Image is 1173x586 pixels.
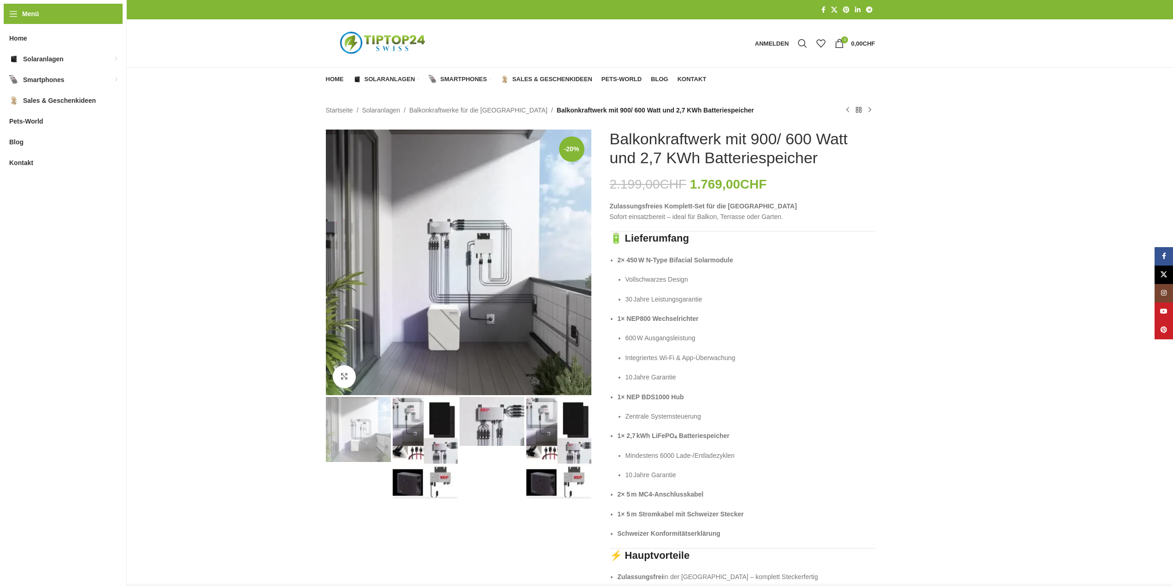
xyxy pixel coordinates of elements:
a: Kontakt [678,70,707,89]
span: Home [9,30,27,47]
span: -20% [559,136,584,162]
span: Kontakt [9,154,33,171]
p: Sofort einsatzbereit – ideal für Balkon, Terrasse oder Garten. [610,201,875,222]
span: CHF [740,177,767,191]
img: Balkonkraftwerk mit 900/ 600 Watt und 2,7 KWh Batteriespeicher – Bild 2 [393,397,458,498]
img: Solaranlagen [9,54,18,64]
strong: Schweizer Konformitätserklärung [618,530,720,537]
a: Logo der Website [326,39,441,47]
p: 10 Jahre Garantie [625,470,875,480]
img: Balkonkraftwerk mit Speicher [326,397,391,462]
a: Anmelden [750,34,794,53]
bdi: 2.199,00 [610,177,687,191]
span: Anmelden [755,41,789,47]
a: Sales & Geschenkideen [501,70,592,89]
a: Solaranlagen [362,105,401,115]
p: 10 Jahre Garantie [625,372,875,382]
span: Pets-World [601,76,642,83]
p: 600 W Ausgangsleistung [625,333,875,343]
img: Solaranlagen [353,75,361,83]
img: Sales & Geschenkideen [501,75,509,83]
bdi: 0,00 [851,40,875,47]
div: Meine Wunschliste [812,34,830,53]
a: YouTube Social Link [1155,302,1173,321]
a: Pets-World [601,70,642,89]
p: Mindestens 6000 Lade‑/Entladezyklen [625,450,875,461]
img: Balkonkraftwerk mit 900/ 600 Watt und 2,7 KWh Batteriespeicher – Bild 4 [526,397,591,498]
span: Sales & Geschenkideen [512,76,592,83]
strong: 2× 450 W N‑Type Bifacial Solarmodule [618,256,733,264]
span: Home [326,76,344,83]
nav: Breadcrumb [326,105,754,115]
a: Facebook Social Link [819,4,828,16]
a: Vorheriges Produkt [842,105,853,116]
p: Zentrale Systemsteuerung [625,411,875,421]
a: Instagram Social Link [1155,284,1173,302]
span: Kontakt [678,76,707,83]
a: Facebook Social Link [1155,247,1173,266]
span: Blog [651,76,668,83]
span: Menü [22,9,39,19]
img: Balkonkraftwerk mit 900/ 600 Watt und 2,7 KWh Batteriespeicher – Bild 3 [460,397,525,446]
a: LinkedIn Social Link [852,4,863,16]
strong: 1× 5 m Stromkabel mit Schweizer Stecker [618,510,744,518]
a: Smartphones [429,70,491,89]
a: 0 0,00CHF [830,34,879,53]
a: Nächstes Produkt [864,105,875,116]
span: Pets-World [9,113,43,130]
span: Sales & Geschenkideen [23,92,96,109]
h3: ⚡ Hauptvorteile [610,549,875,563]
p: 30 Jahre Leistungsgarantie [625,294,875,304]
strong: 1× 2,7 kWh LiFePO₄ Batteriespeicher [618,432,730,439]
a: Telegram Social Link [863,4,875,16]
a: Suche [793,34,812,53]
strong: 1× NEP BDS1000 Hub [618,393,684,401]
h1: Balkonkraftwerk mit 900/ 600 Watt und 2,7 KWh Batteriespeicher [610,130,875,167]
span: Balkonkraftwerk mit 900/ 600 Watt und 2,7 KWh Batteriespeicher [557,105,754,115]
strong: 1× NEP800 Wechselrichter [618,315,699,322]
span: Solaranlagen [365,76,415,83]
p: Integriertes Wi‑Fi & App‑Überwachung [625,353,875,363]
div: Hauptnavigation [321,70,711,89]
span: 0 [841,36,848,43]
span: Solaranlagen [23,51,64,67]
a: Pinterest Social Link [1155,321,1173,339]
img: Balkonkraftwerk mit Speicher [326,130,591,395]
strong: 2× 5 m MC4‑Anschlusskabel [618,491,704,498]
a: Home [326,70,344,89]
span: Smartphones [23,71,64,88]
span: Blog [9,134,24,150]
a: Startseite [326,105,353,115]
h3: 🔋 Lieferumfang [610,231,875,246]
a: X Social Link [828,4,840,16]
img: Sales & Geschenkideen [9,96,18,105]
a: Pinterest Social Link [840,4,852,16]
span: CHF [863,40,875,47]
p: in der [GEOGRAPHIC_DATA] – komplett Steckerfertig [618,572,875,582]
bdi: 1.769,00 [690,177,767,191]
strong: Zulassungsfrei [618,573,664,580]
span: CHF [660,177,687,191]
a: Solaranlagen [353,70,420,89]
a: X Social Link [1155,266,1173,284]
strong: Zulassungsfreies Komplett‑Set für die [GEOGRAPHIC_DATA] [610,202,797,210]
a: Blog [651,70,668,89]
span: Smartphones [440,76,487,83]
p: Vollschwarzes Design [625,274,875,284]
img: Smartphones [429,75,437,83]
a: Balkonkraftwerke für die [GEOGRAPHIC_DATA] [409,105,548,115]
img: Smartphones [9,75,18,84]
